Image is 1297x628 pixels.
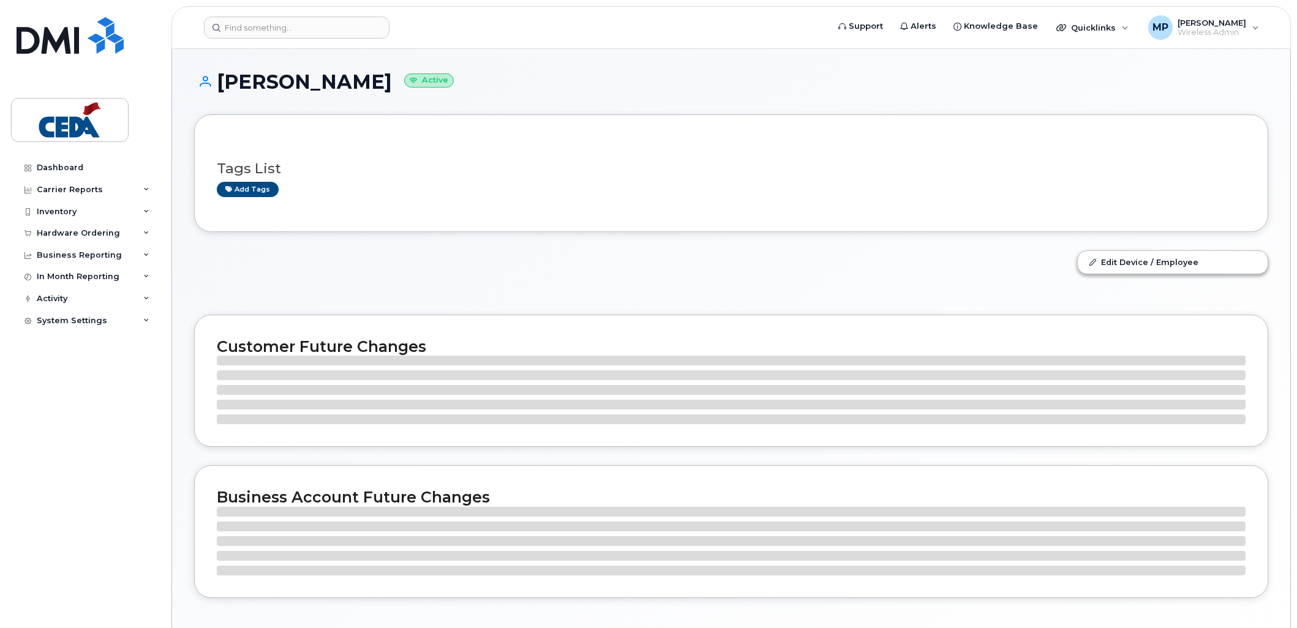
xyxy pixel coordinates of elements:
h2: Customer Future Changes [217,337,1246,356]
h3: Tags List [217,161,1246,176]
h2: Business Account Future Changes [217,488,1246,506]
h1: [PERSON_NAME] [194,71,1268,92]
a: Edit Device / Employee [1078,251,1268,273]
a: Add tags [217,182,279,197]
small: Active [404,73,454,88]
